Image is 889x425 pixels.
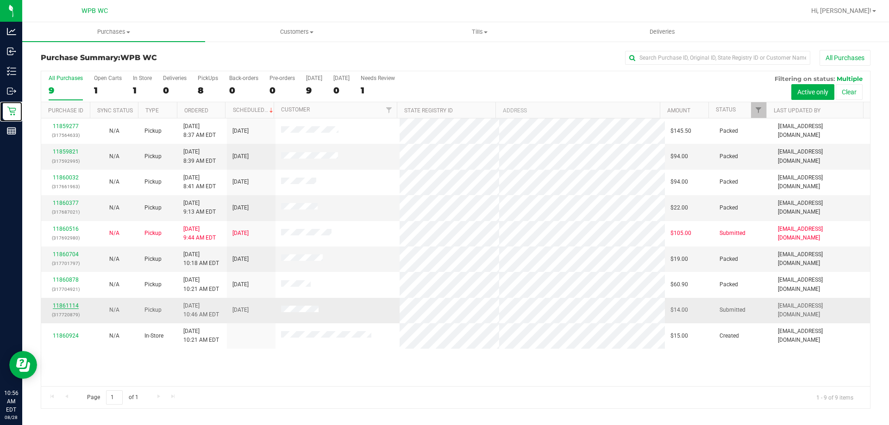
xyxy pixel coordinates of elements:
a: Last Updated By [774,107,820,114]
a: Scheduled [233,107,275,113]
button: N/A [109,229,119,238]
span: $105.00 [670,229,691,238]
a: 11860924 [53,333,79,339]
span: Not Applicable [109,128,119,134]
span: Not Applicable [109,179,119,185]
div: 9 [49,85,83,96]
span: $22.00 [670,203,688,212]
inline-svg: Retail [7,106,16,116]
button: N/A [109,332,119,340]
span: [EMAIL_ADDRESS][DOMAIN_NAME] [778,327,864,345]
span: Packed [720,152,738,161]
span: Deliveries [637,28,688,36]
a: 11860032 [53,174,79,181]
a: 11860516 [53,226,79,232]
span: $60.90 [670,280,688,289]
span: [DATE] 10:46 AM EDT [183,302,219,319]
a: 11860704 [53,251,79,258]
div: [DATE] [306,75,322,81]
span: WPB WC [120,53,157,62]
th: Address [495,102,660,118]
span: $94.00 [670,178,688,186]
button: N/A [109,178,119,186]
span: [DATE] 9:13 AM EDT [183,199,216,216]
span: Packed [720,127,738,136]
p: (317564633) [47,131,84,140]
div: [DATE] [333,75,350,81]
button: N/A [109,255,119,264]
div: 0 [229,85,258,96]
span: [DATE] 10:21 AM EDT [183,327,219,345]
span: [DATE] 8:37 AM EDT [183,122,216,140]
span: Hi, [PERSON_NAME]! [811,7,871,14]
span: [DATE] 8:39 AM EDT [183,148,216,165]
span: [EMAIL_ADDRESS][DOMAIN_NAME] [778,302,864,319]
div: 1 [94,85,122,96]
a: 11859821 [53,148,79,155]
span: [EMAIL_ADDRESS][DOMAIN_NAME] [778,148,864,165]
span: Packed [720,178,738,186]
inline-svg: Reports [7,126,16,136]
span: [EMAIL_ADDRESS][DOMAIN_NAME] [778,250,864,268]
span: Page of 1 [79,390,146,405]
p: (317704921) [47,285,84,294]
span: Not Applicable [109,153,119,160]
a: Sync Status [97,107,133,114]
a: Deliveries [571,22,754,42]
a: Purchase ID [48,107,83,114]
p: (317687021) [47,208,84,216]
span: [DATE] [232,203,249,212]
span: Not Applicable [109,256,119,262]
div: 0 [333,85,350,96]
span: Pickup [144,280,162,289]
button: N/A [109,203,119,212]
span: [EMAIL_ADDRESS][DOMAIN_NAME] [778,122,864,140]
div: PickUps [198,75,218,81]
a: Status [716,106,736,113]
span: $145.50 [670,127,691,136]
a: Amount [667,107,690,114]
a: Tills [388,22,571,42]
a: 11860377 [53,200,79,206]
a: 11860878 [53,277,79,283]
p: (317661963) [47,182,84,191]
span: [EMAIL_ADDRESS][DOMAIN_NAME] [778,225,864,242]
button: N/A [109,280,119,289]
span: WPB WC [81,7,108,15]
input: 1 [106,390,123,405]
span: $14.00 [670,306,688,314]
span: Created [720,332,739,340]
inline-svg: Inventory [7,67,16,76]
div: Pre-orders [269,75,295,81]
div: 9 [306,85,322,96]
span: Customers [206,28,388,36]
a: Ordered [184,107,208,114]
inline-svg: Outbound [7,86,16,96]
span: [DATE] [232,152,249,161]
button: N/A [109,127,119,136]
span: Not Applicable [109,230,119,236]
span: Pickup [144,178,162,186]
p: (317592995) [47,157,84,166]
span: [EMAIL_ADDRESS][DOMAIN_NAME] [778,173,864,191]
a: Filter [751,102,766,118]
span: Pickup [144,203,162,212]
span: $94.00 [670,152,688,161]
span: [DATE] [232,306,249,314]
div: 1 [361,85,395,96]
div: Needs Review [361,75,395,81]
div: Deliveries [163,75,187,81]
span: Packed [720,280,738,289]
button: Active only [791,84,834,100]
span: Packed [720,255,738,264]
span: [EMAIL_ADDRESS][DOMAIN_NAME] [778,199,864,216]
p: (317692980) [47,234,84,242]
span: [EMAIL_ADDRESS][DOMAIN_NAME] [778,276,864,293]
button: N/A [109,152,119,161]
input: Search Purchase ID, Original ID, State Registry ID or Customer Name... [625,51,810,65]
button: All Purchases [820,50,870,66]
span: Submitted [720,306,745,314]
span: Pickup [144,255,162,264]
inline-svg: Inbound [7,47,16,56]
a: Customer [281,106,310,113]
